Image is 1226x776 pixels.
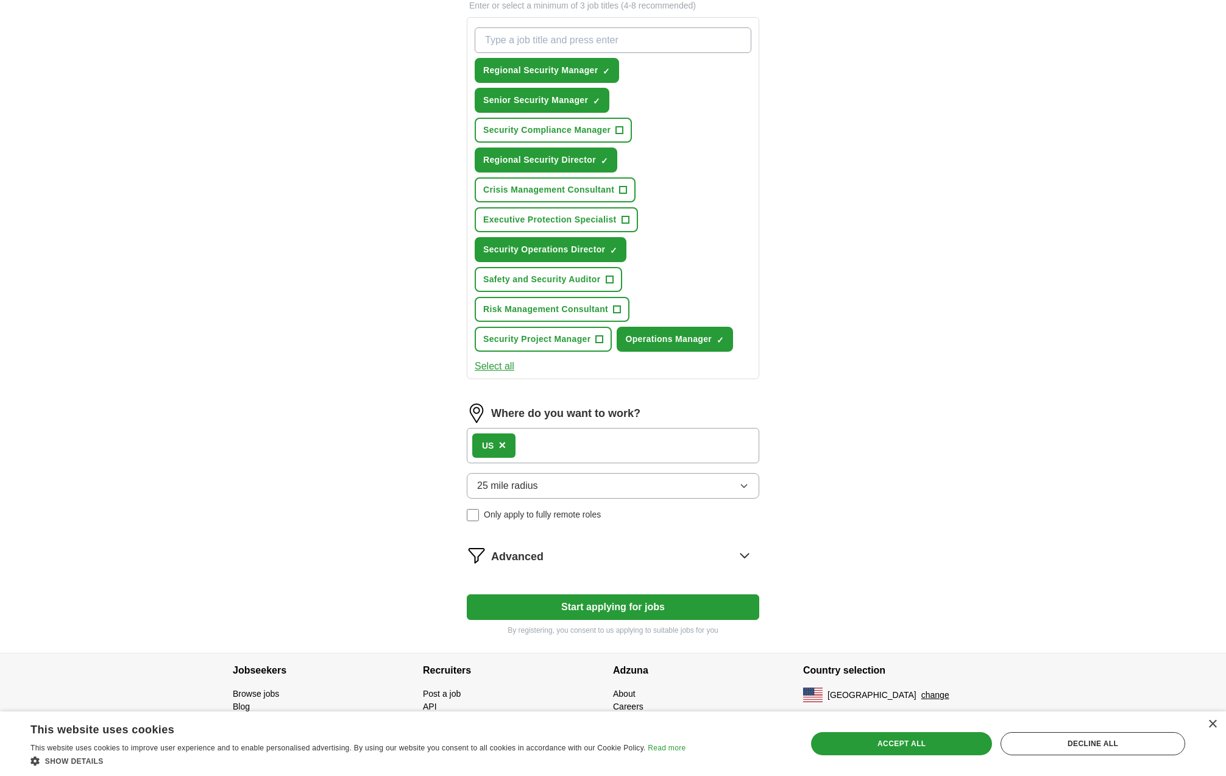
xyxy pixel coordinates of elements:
button: Select all [475,359,514,374]
img: location.png [467,404,486,423]
button: Regional Security Director✓ [475,148,617,173]
span: Crisis Management Consultant [483,183,614,196]
span: ✓ [610,246,617,255]
a: Blog [233,702,250,711]
button: Safety and Security Auditor [475,267,622,292]
span: ✓ [593,96,600,106]
button: Regional Security Manager✓ [475,58,619,83]
span: ✓ [717,335,724,345]
input: Only apply to fully remote roles [467,509,479,521]
img: US flag [803,688,823,702]
button: Executive Protection Specialist [475,207,638,232]
span: Regional Security Manager [483,64,598,77]
span: Security Operations Director [483,243,605,256]
a: Careers [613,702,643,711]
span: Regional Security Director [483,154,596,166]
div: Close [1208,720,1217,729]
div: US [482,440,494,452]
button: × [498,436,506,455]
button: Risk Management Consultant [475,297,629,322]
span: 25 mile radius [477,479,538,493]
span: Security Compliance Manager [483,124,611,137]
span: Safety and Security Auditor [483,273,601,286]
div: This website uses cookies [30,719,655,737]
a: API [423,702,437,711]
button: Start applying for jobs [467,594,759,620]
span: This website uses cookies to improve user experience and to enable personalised advertising. By u... [30,744,646,752]
button: change [921,689,949,702]
p: By registering, you consent to us applying to suitable jobs for you [467,625,759,636]
div: Decline all [1001,732,1185,755]
button: Crisis Management Consultant [475,177,636,202]
button: Senior Security Manager✓ [475,88,609,113]
span: Only apply to fully remote roles [484,508,601,521]
span: Senior Security Manager [483,94,588,107]
button: Operations Manager✓ [617,327,733,352]
span: ✓ [603,66,610,76]
label: Where do you want to work? [491,405,640,422]
span: ✓ [601,156,608,166]
button: Security Compliance Manager [475,118,632,143]
span: × [498,438,506,452]
div: Accept all [811,732,992,755]
button: Security Operations Director✓ [475,237,626,262]
span: Executive Protection Specialist [483,213,617,226]
span: [GEOGRAPHIC_DATA] [827,689,916,702]
a: Read more, opens a new window [648,744,686,752]
span: Operations Manager [625,333,712,346]
h4: Country selection [803,653,993,688]
button: Security Project Manager [475,327,612,352]
a: Browse jobs [233,689,279,699]
button: 25 mile radius [467,473,759,499]
a: About [613,689,636,699]
div: Show details [30,755,686,767]
span: Security Project Manager [483,333,590,346]
span: Risk Management Consultant [483,303,608,316]
span: Show details [45,757,104,766]
input: Type a job title and press enter [475,27,751,53]
img: filter [467,546,486,565]
a: Post a job [423,689,461,699]
span: Advanced [491,549,544,565]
